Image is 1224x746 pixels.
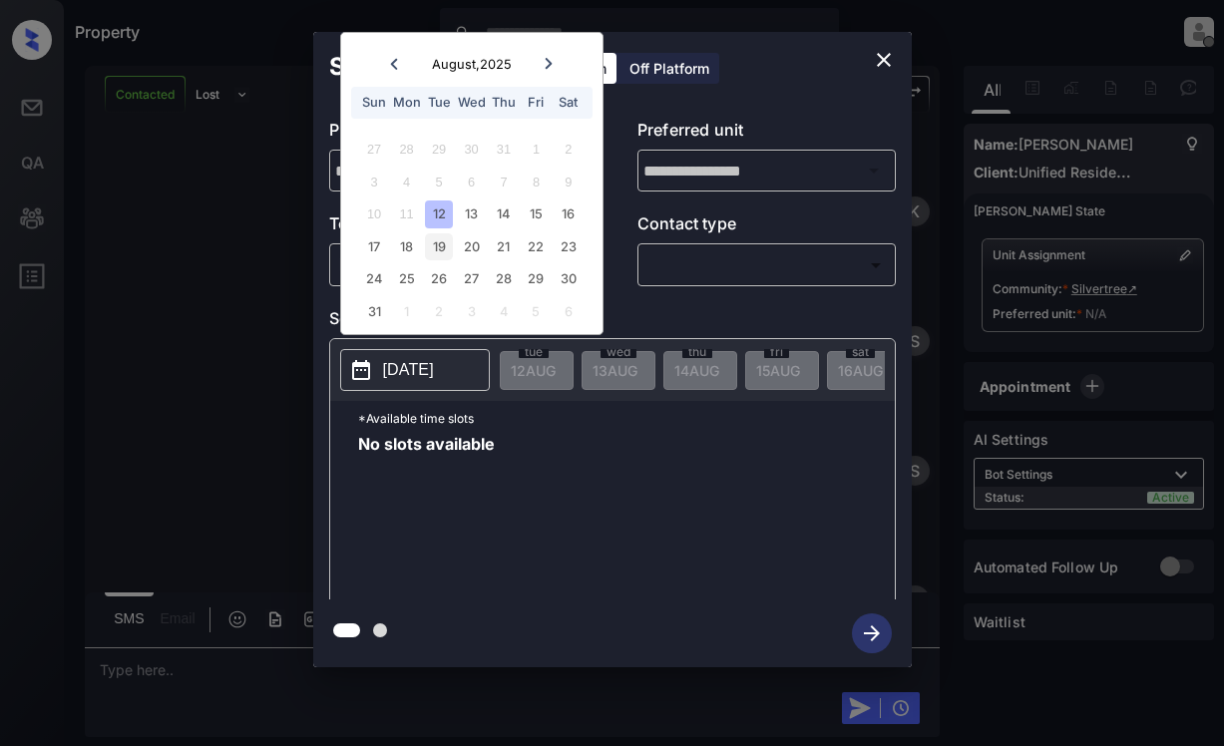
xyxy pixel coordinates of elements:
div: Not available Friday, August 8th, 2025 [523,169,550,195]
div: Choose Tuesday, September 2nd, 2025 [425,298,452,325]
div: Choose Friday, August 29th, 2025 [523,265,550,292]
p: [DATE] [383,358,434,382]
div: Off Platform [619,53,719,84]
div: Tue [425,89,452,116]
div: month 2025-08 [347,134,596,328]
div: Choose Wednesday, August 20th, 2025 [458,233,485,260]
div: Choose Saturday, August 16th, 2025 [555,200,582,227]
div: In Person [334,248,583,281]
div: Choose Friday, August 22nd, 2025 [523,233,550,260]
p: Preferred community [329,118,588,150]
div: Choose Tuesday, August 19th, 2025 [425,233,452,260]
h2: Schedule Tour [313,32,517,102]
div: Mon [393,89,420,116]
div: Not available Monday, August 11th, 2025 [393,200,420,227]
div: Choose Sunday, August 31st, 2025 [361,298,388,325]
div: Thu [490,89,517,116]
div: Choose Thursday, August 28th, 2025 [490,265,517,292]
p: Preferred unit [637,118,896,150]
div: Sun [361,89,388,116]
div: Sat [555,89,582,116]
p: Contact type [637,211,896,243]
div: Not available Wednesday, July 30th, 2025 [458,136,485,163]
div: Not available Thursday, July 31st, 2025 [490,136,517,163]
div: Not available Monday, August 4th, 2025 [393,169,420,195]
div: Choose Tuesday, August 26th, 2025 [425,265,452,292]
div: Not available Wednesday, August 6th, 2025 [458,169,485,195]
div: Choose Thursday, September 4th, 2025 [490,298,517,325]
div: Not available Saturday, August 2nd, 2025 [555,136,582,163]
div: Choose Wednesday, September 3rd, 2025 [458,298,485,325]
div: Not available Tuesday, August 5th, 2025 [425,169,452,195]
div: Choose Wednesday, August 13th, 2025 [458,200,485,227]
div: Choose Wednesday, August 27th, 2025 [458,265,485,292]
div: Choose Thursday, August 21st, 2025 [490,233,517,260]
p: Select slot [329,306,896,338]
button: close [864,40,904,80]
div: Choose Saturday, August 30th, 2025 [555,265,582,292]
div: Not available Thursday, August 7th, 2025 [490,169,517,195]
span: No slots available [358,436,495,595]
p: Tour type [329,211,588,243]
div: Choose Monday, August 18th, 2025 [393,233,420,260]
div: Choose Saturday, September 6th, 2025 [555,298,582,325]
div: Choose Thursday, August 14th, 2025 [490,200,517,227]
div: Fri [523,89,550,116]
div: Not available Monday, July 28th, 2025 [393,136,420,163]
div: Not available Sunday, August 10th, 2025 [361,200,388,227]
div: Choose Friday, August 15th, 2025 [523,200,550,227]
div: Choose Monday, September 1st, 2025 [393,298,420,325]
div: Choose Saturday, August 23rd, 2025 [555,233,582,260]
div: Not available Tuesday, July 29th, 2025 [425,136,452,163]
div: Choose Friday, September 5th, 2025 [523,298,550,325]
div: Choose Sunday, August 24th, 2025 [361,265,388,292]
div: Choose Tuesday, August 12th, 2025 [425,200,452,227]
div: Choose Monday, August 25th, 2025 [393,265,420,292]
div: Not available Friday, August 1st, 2025 [523,136,550,163]
p: *Available time slots [358,401,895,436]
div: Choose Sunday, August 17th, 2025 [361,233,388,260]
div: Not available Saturday, August 9th, 2025 [555,169,582,195]
div: Wed [458,89,485,116]
div: Not available Sunday, August 3rd, 2025 [361,169,388,195]
button: [DATE] [340,349,490,391]
div: Not available Sunday, July 27th, 2025 [361,136,388,163]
